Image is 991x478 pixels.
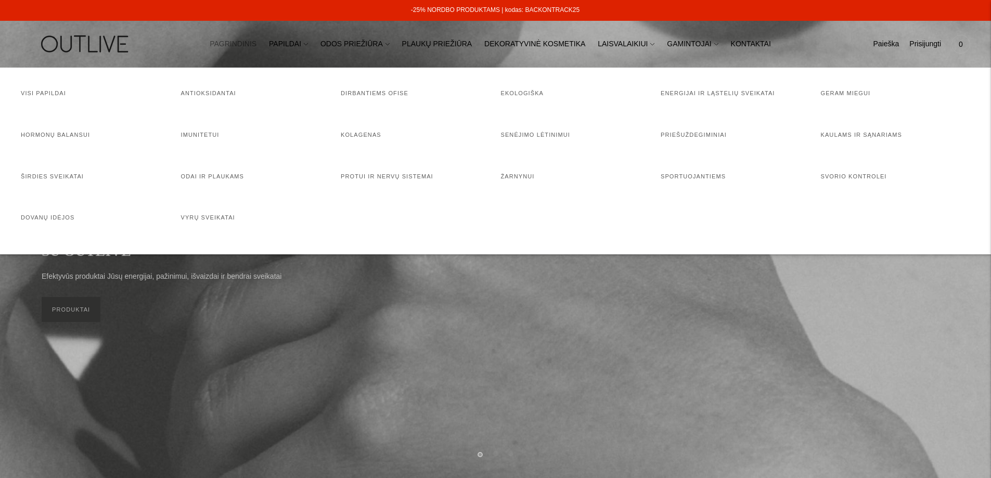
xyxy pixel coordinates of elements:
img: OUTLIVE [21,26,151,62]
a: PAGRINDINIS [210,33,256,56]
span: 0 [954,37,968,51]
a: PAPILDAI [269,33,308,56]
a: ODOS PRIEŽIŪRA [320,33,390,56]
a: DEKORATYVINĖ KOSMETIKA [484,33,585,56]
a: Paieška [873,33,899,56]
a: PLAUKŲ PRIEŽIŪRA [402,33,472,56]
a: 0 [951,33,970,56]
a: Prisijungti [909,33,941,56]
a: LAISVALAIKIUI [598,33,654,56]
a: KONTAKTAI [731,33,771,56]
a: -25% NORDBO PRODUKTAMS | kodas: BACKONTRACK25 [411,6,580,14]
a: GAMINTOJAI [667,33,718,56]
